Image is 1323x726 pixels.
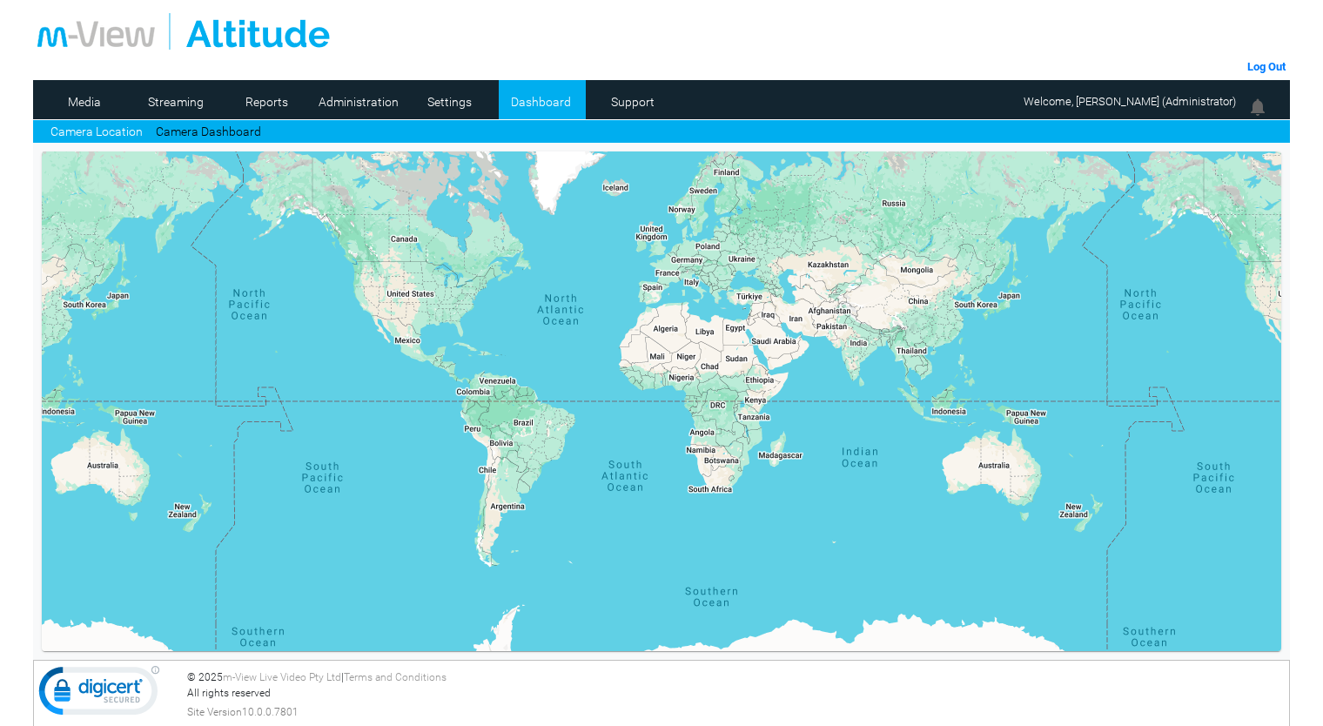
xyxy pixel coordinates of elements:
[187,669,1285,720] div: © 2025 | All rights reserved
[156,123,261,141] a: Camera Dashboard
[187,704,1285,720] div: Site Version
[242,704,299,720] span: 10.0.0.7801
[590,89,675,115] a: Support
[316,89,400,115] a: Administration
[499,89,583,115] a: Dashboard
[50,123,143,141] a: Camera Location
[1024,95,1236,108] span: Welcome, [PERSON_NAME] (Administrator)
[1247,60,1286,73] a: Log Out
[407,89,492,115] a: Settings
[225,89,309,115] a: Reports
[133,89,218,115] a: Streaming
[42,89,126,115] a: Media
[38,665,160,724] img: DigiCert Secured Site Seal
[344,671,447,683] a: Terms and Conditions
[223,671,341,683] a: m-View Live Video Pty Ltd
[1247,97,1268,118] img: bell24.png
